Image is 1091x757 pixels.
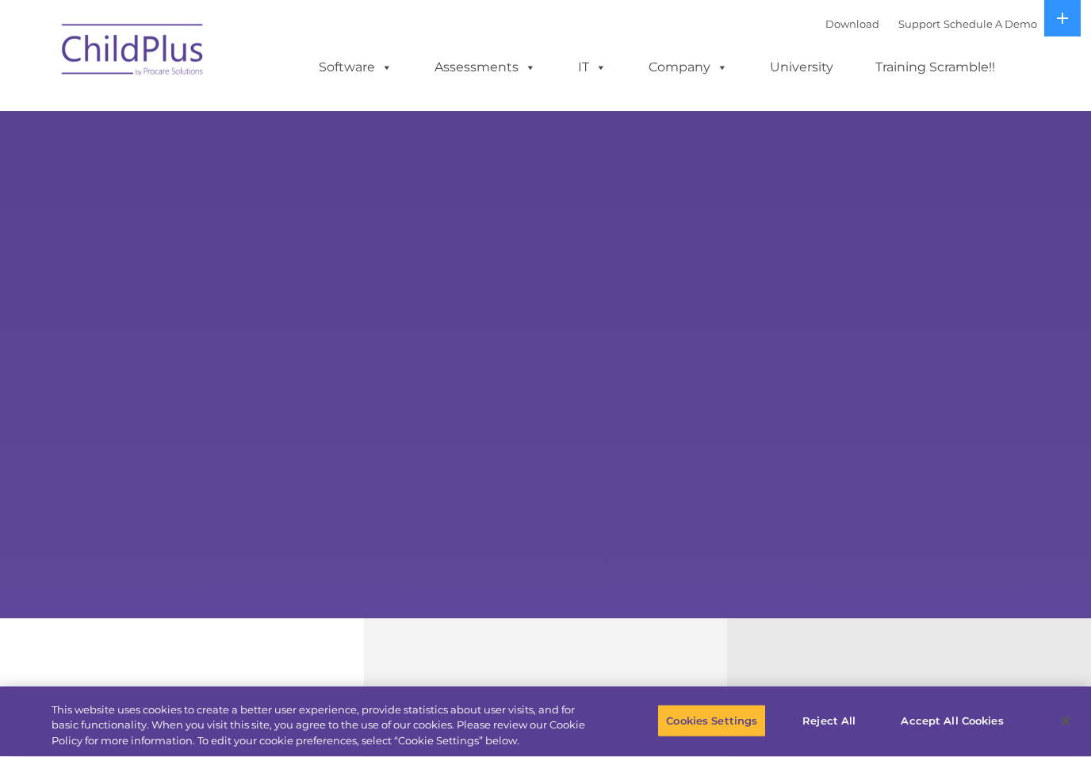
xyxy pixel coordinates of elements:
[303,52,408,83] a: Software
[944,17,1037,30] a: Schedule A Demo
[657,704,766,737] button: Cookies Settings
[825,17,1037,30] font: |
[898,17,940,30] a: Support
[825,17,879,30] a: Download
[1048,703,1083,738] button: Close
[54,13,212,92] img: ChildPlus by Procare Solutions
[859,52,1011,83] a: Training Scramble!!
[419,52,552,83] a: Assessments
[633,52,744,83] a: Company
[562,52,622,83] a: IT
[754,52,849,83] a: University
[892,704,1012,737] button: Accept All Cookies
[52,702,600,749] div: This website uses cookies to create a better user experience, provide statistics about user visit...
[779,704,879,737] button: Reject All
